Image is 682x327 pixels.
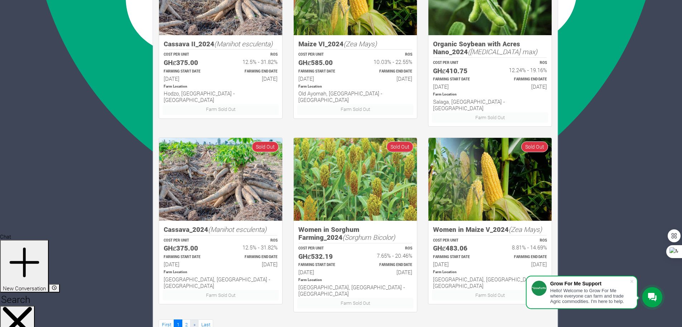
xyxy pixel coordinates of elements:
i: (Manihot esculenta) [214,39,273,48]
h6: [DATE] [164,261,214,267]
p: Estimated Farming Start Date [433,77,484,82]
h6: [DATE] [362,269,412,275]
h6: [DATE] [227,75,278,82]
h5: GHȼ532.19 [298,252,349,261]
span: Sold Out [252,141,279,152]
p: Estimated Farming Start Date [164,254,214,260]
h6: Hodzo, [GEOGRAPHIC_DATA] - [GEOGRAPHIC_DATA] [164,90,278,103]
h6: 8.81% - 14.69% [496,244,547,251]
i: (Manihot esculenta) [208,225,266,234]
p: COST PER UNIT [298,246,349,251]
h5: Cassava II_2024 [164,40,278,48]
p: ROS [227,238,278,243]
h5: GHȼ483.06 [433,244,484,252]
p: Estimated Farming End Date [362,262,412,268]
p: Estimated Farming End Date [362,69,412,74]
p: Estimated Farming End Date [227,254,278,260]
h6: Salaga, [GEOGRAPHIC_DATA] - [GEOGRAPHIC_DATA] [433,98,547,111]
p: ROS [362,52,412,57]
h5: Women in Sorghum Farming_2024 [298,225,412,242]
p: ROS [227,52,278,57]
p: Estimated Farming End Date [496,77,547,82]
i: (Sorghum Bicolor) [342,233,395,242]
i: (Zea Mays) [509,225,542,234]
p: Location of Farm [298,84,412,89]
h6: 10.03% - 22.55% [362,59,412,65]
h6: 12.24% - 19.16% [496,67,547,73]
h6: [DATE] [164,75,214,82]
p: ROS [496,60,547,66]
h6: [DATE] [433,261,484,267]
p: COST PER UNIT [164,52,214,57]
h6: 7.65% - 20.46% [362,252,412,259]
div: Grow For Me Support [550,281,630,286]
h5: GHȼ585.00 [298,59,349,67]
h6: [GEOGRAPHIC_DATA], [GEOGRAPHIC_DATA] - [GEOGRAPHIC_DATA] [298,284,412,297]
p: ROS [362,246,412,251]
p: Estimated Farming End Date [496,254,547,260]
p: Estimated Farming Start Date [164,69,214,74]
h6: [DATE] [362,75,412,82]
img: growforme image [294,138,417,220]
h6: 12.5% - 31.82% [227,59,278,65]
i: ([MEDICAL_DATA] max) [468,47,537,56]
h6: [GEOGRAPHIC_DATA], [GEOGRAPHIC_DATA] - [GEOGRAPHIC_DATA] [164,276,278,289]
p: Estimated Farming Start Date [298,262,349,268]
h6: [DATE] [298,75,349,82]
p: COST PER UNIT [433,238,484,243]
h6: [GEOGRAPHIC_DATA], [GEOGRAPHIC_DATA] - [GEOGRAPHIC_DATA] [433,276,547,289]
h5: GHȼ375.00 [164,244,214,252]
p: Estimated Farming Start Date [298,69,349,74]
h6: 12.5% - 31.82% [227,244,278,251]
p: Location of Farm [164,270,278,275]
p: Location of Farm [298,277,412,283]
span: Sold Out [386,141,413,152]
span: Sold Out [521,141,548,152]
h6: [DATE] [433,83,484,90]
h5: Organic Soybean with Acres Nano_2024 [433,40,547,56]
p: Estimated Farming Start Date [433,254,484,260]
h5: Women in Maize V_2024 [433,225,547,234]
h5: Maize VI_2024 [298,40,412,48]
p: COST PER UNIT [164,238,214,243]
p: COST PER UNIT [433,60,484,66]
h5: Cassava_2024 [164,225,278,234]
p: Location of Farm [164,84,278,89]
img: growforme image [428,138,552,221]
h6: [DATE] [496,83,547,90]
p: Estimated Farming End Date [227,69,278,74]
div: Hello! Welcome to Grow For Me where everyone can farm and trade Agric commodities. I'm here to help. [550,288,630,304]
p: Location of Farm [433,92,547,97]
h6: [DATE] [298,269,349,275]
h5: GHȼ410.75 [433,67,484,75]
h6: [DATE] [227,261,278,267]
p: ROS [496,238,547,243]
h5: GHȼ375.00 [164,59,214,67]
h6: [DATE] [496,261,547,267]
h6: Old Ayomah, [GEOGRAPHIC_DATA] - [GEOGRAPHIC_DATA] [298,90,412,103]
p: COST PER UNIT [298,52,349,57]
p: Location of Farm [433,270,547,275]
i: (Zea Mays) [344,39,377,48]
img: growforme image [159,138,282,221]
